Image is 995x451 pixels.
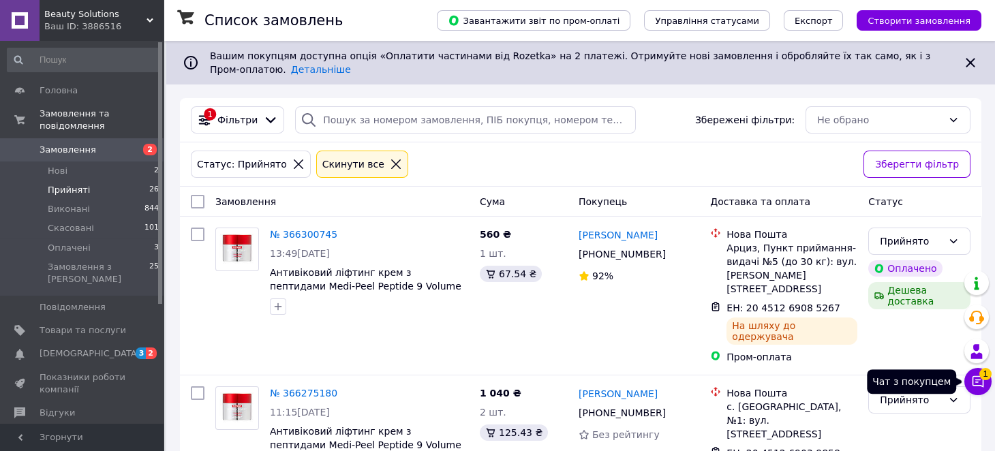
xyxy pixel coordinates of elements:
[154,242,159,254] span: 3
[964,368,992,395] button: Чат з покупцем1
[146,347,157,359] span: 2
[795,16,833,26] span: Експорт
[291,64,351,75] a: Детальніше
[48,242,91,254] span: Оплачені
[270,267,461,305] a: Антивіковий ліфтинг крем з пептидами Medi-Peel Peptide 9 Volume and Tension Tox Cream Pro, 50 мл
[44,20,164,33] div: Ваш ID: 3886516
[592,270,613,281] span: 92%
[644,10,770,31] button: Управління статусами
[216,234,258,266] img: Фото товару
[880,392,943,407] div: Прийнято
[448,14,619,27] span: Завантажити звіт по пром-оплаті
[592,429,660,440] span: Без рейтингу
[136,347,147,359] span: 3
[726,317,857,345] div: На шляху до одержувача
[144,222,159,234] span: 101
[726,386,857,400] div: Нова Пошта
[576,245,669,264] div: [PHONE_NUMBER]
[215,196,276,207] span: Замовлення
[480,407,506,418] span: 2 шт.
[270,388,337,399] a: № 366275180
[726,400,857,441] div: с. [GEOGRAPHIC_DATA], №1: вул. [STREET_ADDRESS]
[579,387,658,401] a: [PERSON_NAME]
[480,196,505,207] span: Cума
[40,371,126,396] span: Показники роботи компанії
[726,350,857,364] div: Пром-оплата
[48,203,90,215] span: Виконані
[480,229,511,240] span: 560 ₴
[868,16,970,26] span: Створити замовлення
[843,14,981,25] a: Створити замовлення
[210,50,930,75] span: Вашим покупцям доступна опція «Оплатити частинами від Rozetka» на 2 платежі. Отримуйте нові замов...
[40,324,126,337] span: Товари та послуги
[695,113,795,127] span: Збережені фільтри:
[875,157,959,172] span: Зберегти фільтр
[784,10,844,31] button: Експорт
[194,157,290,172] div: Статус: Прийнято
[579,196,627,207] span: Покупець
[7,48,160,72] input: Пошук
[48,165,67,177] span: Нові
[320,157,387,172] div: Cкинути все
[579,228,658,242] a: [PERSON_NAME]
[857,10,981,31] button: Створити замовлення
[48,184,90,196] span: Прийняті
[863,151,970,178] button: Зберегти фільтр
[655,16,759,26] span: Управління статусами
[40,347,140,360] span: [DEMOGRAPHIC_DATA]
[726,241,857,296] div: Арциз, Пункт приймання-видачі №5 (до 30 кг): вул. [PERSON_NAME][STREET_ADDRESS]
[44,8,147,20] span: Beauty Solutions
[270,229,337,240] a: № 366300745
[437,10,630,31] button: Завантажити звіт по пром-оплаті
[270,248,330,259] span: 13:49[DATE]
[215,228,259,271] a: Фото товару
[868,260,942,277] div: Оплачено
[270,407,330,418] span: 11:15[DATE]
[48,261,149,285] span: Замовлення з [PERSON_NAME]
[817,112,943,127] div: Не обрано
[480,388,521,399] span: 1 040 ₴
[149,261,159,285] span: 25
[480,266,542,282] div: 67.54 ₴
[480,424,548,441] div: 125.43 ₴
[149,184,159,196] span: 26
[217,113,258,127] span: Фільтри
[880,234,943,249] div: Прийнято
[204,12,343,29] h1: Список замовлень
[144,203,159,215] span: 844
[40,84,78,97] span: Головна
[868,282,970,309] div: Дешева доставка
[576,403,669,422] div: [PHONE_NUMBER]
[40,108,164,132] span: Замовлення та повідомлення
[979,364,992,376] span: 1
[143,144,157,155] span: 2
[868,196,903,207] span: Статус
[40,407,75,419] span: Відгуки
[726,228,857,241] div: Нова Пошта
[726,302,840,313] span: ЕН: 20 4512 6908 5267
[710,196,810,207] span: Доставка та оплата
[40,144,96,156] span: Замовлення
[480,248,506,259] span: 1 шт.
[215,386,259,430] a: Фото товару
[40,301,106,313] span: Повідомлення
[48,222,94,234] span: Скасовані
[154,165,159,177] span: 2
[295,106,636,134] input: Пошук за номером замовлення, ПІБ покупця, номером телефону, Email, номером накладної
[867,369,956,394] div: Чат з покупцем
[216,392,258,424] img: Фото товару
